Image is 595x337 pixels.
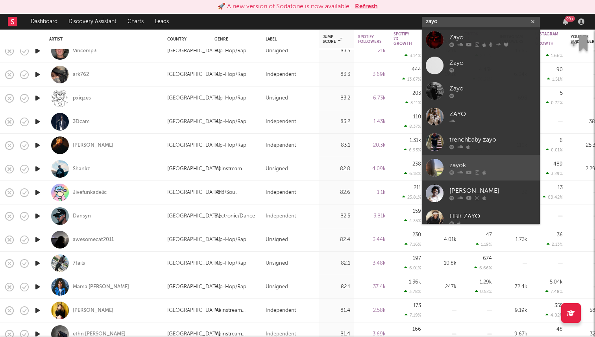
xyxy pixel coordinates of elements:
[323,164,350,174] div: 82.8
[557,232,563,238] div: 36
[545,289,563,294] div: 7.48 %
[546,100,563,105] div: 0.72 %
[565,16,575,22] div: 99 +
[323,70,350,79] div: 83.3
[500,282,527,292] div: 72.4k
[410,138,421,143] div: 1.31k
[422,206,540,232] a: HBK ZAYO
[167,282,220,292] div: [GEOGRAPHIC_DATA]
[266,235,288,245] div: Unsigned
[546,171,563,176] div: 3.29 %
[167,259,220,268] div: [GEOGRAPHIC_DATA]
[167,212,220,221] div: [GEOGRAPHIC_DATA]
[560,138,563,143] div: 6
[404,147,421,153] div: 6.93 %
[73,307,113,314] a: [PERSON_NAME]
[266,37,311,42] div: Label
[404,265,421,271] div: 6.01 %
[323,94,350,103] div: 83.2
[63,14,122,29] a: Discovery Assistant
[73,284,129,291] a: Mama [PERSON_NAME]
[404,124,421,129] div: 8.37 %
[167,94,220,103] div: [GEOGRAPHIC_DATA]
[547,77,563,82] div: 1.51 %
[429,235,456,245] div: 4.01k
[449,84,536,93] div: Zayo
[405,53,421,58] div: 3.14 %
[73,189,107,196] a: Jivefunkadelic
[475,289,492,294] div: 0.52 %
[545,313,563,318] div: 4.02 %
[355,2,378,11] button: Refresh
[412,91,421,96] div: 203
[323,117,350,127] div: 83.2
[358,164,386,174] div: 4.09k
[167,46,220,56] div: [GEOGRAPHIC_DATA]
[563,18,568,25] button: 99+
[214,46,246,56] div: Hip-Hop/Rap
[214,235,246,245] div: Hip-Hop/Rap
[409,280,421,285] div: 1.36k
[266,117,296,127] div: Independent
[358,141,386,150] div: 20.3k
[167,235,220,245] div: [GEOGRAPHIC_DATA]
[25,14,63,29] a: Dashboard
[422,17,540,27] input: Search for artists
[422,180,540,206] a: [PERSON_NAME]
[323,141,350,150] div: 83.1
[73,236,114,243] a: awesomecat2011
[558,185,563,190] div: 13
[358,235,386,245] div: 3.44k
[323,259,350,268] div: 82.1
[535,32,558,46] div: Instagram 7D Growth
[214,141,246,150] div: Hip-Hop/Rap
[167,70,220,79] div: [GEOGRAPHIC_DATA]
[323,282,350,292] div: 82.1
[429,259,456,268] div: 10.8k
[73,48,96,55] a: Vincemp3
[412,327,421,332] div: 166
[266,282,288,292] div: Unsigned
[413,114,421,120] div: 110
[358,94,386,103] div: 6.73k
[422,53,540,78] a: Zayo
[546,53,563,58] div: 1.66 %
[73,95,91,102] div: pxiqzes
[266,141,296,150] div: Independent
[449,33,536,42] div: Zayo
[323,212,350,221] div: 82.5
[449,186,536,195] div: [PERSON_NAME]
[214,259,246,268] div: Hip-Hop/Rap
[404,218,421,223] div: 4.35 %
[214,282,246,292] div: Hip-Hop/Rap
[405,313,421,318] div: 7.19 %
[476,242,492,247] div: 1.19 %
[422,104,540,129] a: ZAYO
[73,71,89,78] a: ark762
[422,78,540,104] a: Zayo
[358,188,386,197] div: 1.1k
[405,100,421,105] div: 3.11 %
[543,195,563,200] div: 68.42 %
[73,142,113,149] a: [PERSON_NAME]
[449,160,536,170] div: zayok
[412,67,421,72] div: 444
[422,27,540,53] a: Zayo
[413,303,421,308] div: 173
[323,235,350,245] div: 82.4
[266,306,296,315] div: Independent
[214,117,246,127] div: Hip-Hop/Rap
[554,303,563,308] div: 355
[73,166,90,173] div: Shankz
[358,212,386,221] div: 3.81k
[358,259,386,268] div: 3.48k
[404,171,421,176] div: 6.18 %
[413,209,421,214] div: 159
[358,306,386,315] div: 2.58k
